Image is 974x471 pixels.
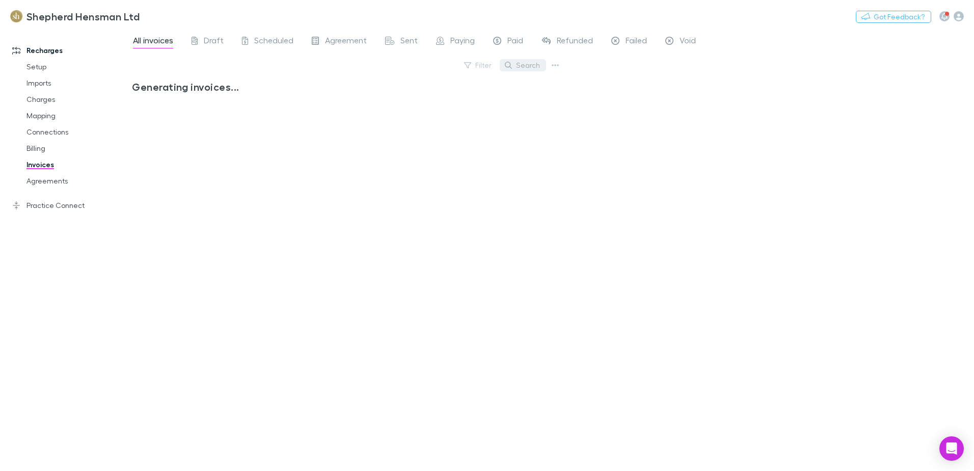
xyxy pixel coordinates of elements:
[2,42,138,59] a: Recharges
[204,35,224,48] span: Draft
[459,59,498,71] button: Filter
[325,35,367,48] span: Agreement
[507,35,523,48] span: Paid
[16,173,138,189] a: Agreements
[4,4,146,29] a: Shepherd Hensman Ltd
[16,91,138,108] a: Charges
[680,35,696,48] span: Void
[16,59,138,75] a: Setup
[856,11,931,23] button: Got Feedback?
[557,35,593,48] span: Refunded
[2,197,138,214] a: Practice Connect
[939,436,964,461] div: Open Intercom Messenger
[10,10,22,22] img: Shepherd Hensman Ltd's Logo
[16,140,138,156] a: Billing
[500,59,546,71] button: Search
[16,124,138,140] a: Connections
[133,35,173,48] span: All invoices
[26,10,140,22] h3: Shepherd Hensman Ltd
[254,35,293,48] span: Scheduled
[16,75,138,91] a: Imports
[132,81,554,93] h3: Generating invoices...
[400,35,418,48] span: Sent
[16,156,138,173] a: Invoices
[16,108,138,124] a: Mapping
[450,35,475,48] span: Paying
[626,35,647,48] span: Failed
